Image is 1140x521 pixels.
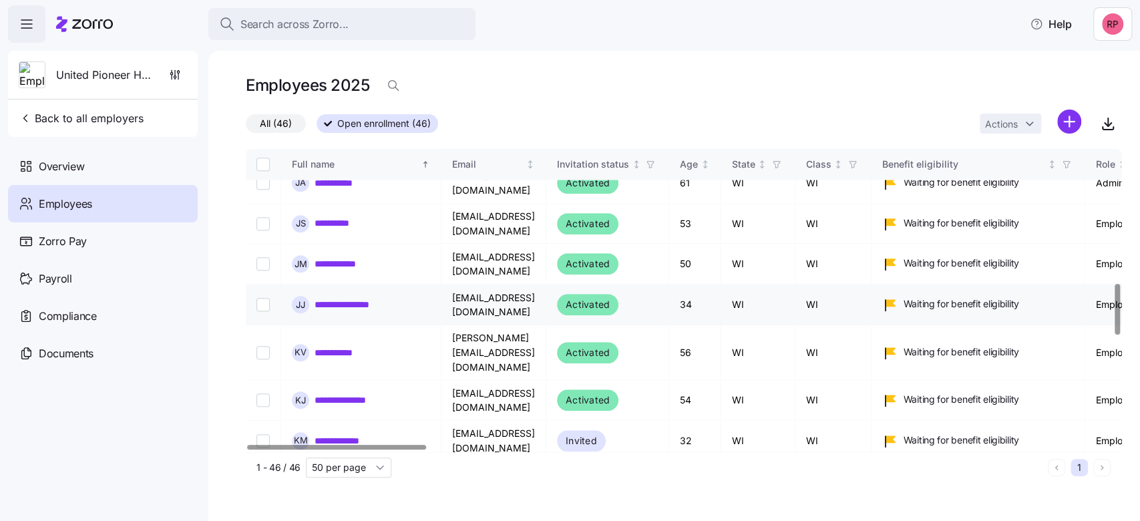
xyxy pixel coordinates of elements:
a: Documents [8,335,198,372]
span: Waiting for benefit eligibility [904,216,1019,230]
div: Not sorted [833,160,843,169]
span: J M [295,260,307,269]
td: 61 [669,163,721,204]
input: Select all records [256,158,270,171]
a: Overview [8,148,198,185]
td: 50 [669,244,721,285]
td: 53 [669,204,721,244]
span: United Pioneer Home [56,67,152,83]
img: Employer logo [19,62,45,89]
a: Employees [8,185,198,222]
div: Email [452,157,524,172]
th: StateNot sorted [721,149,795,180]
div: Full name [292,157,419,172]
td: 54 [669,380,721,421]
th: Invitation statusNot sorted [546,149,669,180]
td: [EMAIL_ADDRESS][DOMAIN_NAME] [441,204,546,244]
span: Invited [566,433,597,449]
h1: Employees 2025 [246,75,369,96]
span: Search across Zorro... [240,16,349,33]
span: Documents [39,345,93,362]
span: Compliance [39,308,97,325]
a: Payroll [8,260,198,297]
button: Help [1019,11,1083,37]
input: Select record 24 [256,346,270,359]
td: 32 [669,421,721,461]
td: WI [721,244,795,285]
span: K V [295,348,307,357]
td: WI [795,244,872,285]
div: Not sorted [1047,160,1057,169]
span: Overview [39,158,84,175]
span: J A [295,178,306,187]
button: Actions [980,114,1041,134]
td: WI [721,163,795,204]
span: Waiting for benefit eligibility [904,256,1019,270]
span: Activated [566,345,610,361]
div: Invitation status [557,157,629,172]
th: AgeNot sorted [669,149,721,180]
svg: add icon [1057,110,1081,134]
td: WI [721,421,795,461]
span: K M [294,436,308,445]
th: EmailNot sorted [441,149,546,180]
td: WI [795,325,872,380]
span: Actions [985,120,1018,129]
td: [EMAIL_ADDRESS][DOMAIN_NAME] [441,380,546,421]
th: Benefit eligibilityNot sorted [872,149,1085,180]
div: Class [806,157,831,172]
th: ClassNot sorted [795,149,872,180]
div: Benefit eligibility [882,157,1045,172]
td: WI [795,380,872,421]
td: WI [721,285,795,325]
button: Next page [1093,459,1111,476]
div: Not sorted [526,160,535,169]
input: Select record 22 [256,257,270,271]
input: Select record 23 [256,298,270,311]
span: 1 - 46 / 46 [256,461,301,474]
span: J S [296,219,306,228]
img: eedd38507f2e98b8446e6c4bda047efc [1102,13,1123,35]
div: Not sorted [632,160,641,169]
button: Search across Zorro... [208,8,476,40]
td: 56 [669,325,721,380]
td: WI [721,204,795,244]
input: Select record 21 [256,217,270,230]
div: Role [1096,157,1115,172]
span: Zorro Pay [39,233,87,250]
div: Not sorted [701,160,710,169]
span: All (46) [260,115,292,132]
a: Compliance [8,297,198,335]
div: Age [680,157,698,172]
span: Activated [566,256,610,272]
div: Not sorted [1117,160,1127,169]
span: Help [1030,16,1072,32]
td: [PERSON_NAME][EMAIL_ADDRESS][DOMAIN_NAME] [441,325,546,380]
input: Select record 20 [256,176,270,190]
td: WI [795,421,872,461]
td: WI [795,204,872,244]
div: Sorted ascending [421,160,430,169]
td: 34 [669,285,721,325]
th: Full nameSorted ascending [281,149,441,180]
button: Back to all employers [13,105,149,132]
span: Waiting for benefit eligibility [904,297,1019,311]
span: Open enrollment (46) [337,115,431,132]
td: WI [721,325,795,380]
td: [EMAIL_ADDRESS][DOMAIN_NAME] [441,244,546,285]
td: [EMAIL_ADDRESS][DOMAIN_NAME] [441,285,546,325]
td: WI [795,163,872,204]
span: Waiting for benefit eligibility [904,393,1019,406]
span: K J [295,396,306,405]
span: J J [296,301,305,309]
td: [EMAIL_ADDRESS][DOMAIN_NAME] [441,163,546,204]
span: Payroll [39,271,72,287]
span: Waiting for benefit eligibility [904,433,1019,447]
span: Waiting for benefit eligibility [904,176,1019,189]
span: Back to all employers [19,110,144,126]
span: Activated [566,175,610,191]
button: Previous page [1048,459,1065,476]
span: Waiting for benefit eligibility [904,345,1019,359]
td: [EMAIL_ADDRESS][DOMAIN_NAME] [441,421,546,461]
span: Activated [566,216,610,232]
